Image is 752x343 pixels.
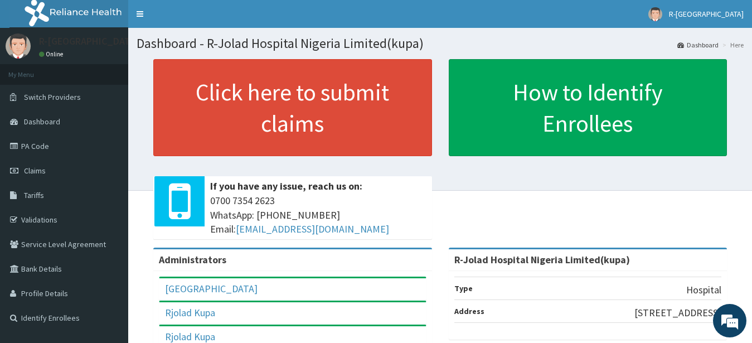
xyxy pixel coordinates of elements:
[454,253,630,266] strong: R-Jolad Hospital Nigeria Limited(kupa)
[677,40,719,50] a: Dashboard
[454,306,484,316] b: Address
[686,283,721,297] p: Hospital
[165,306,215,319] a: Rjolad Kupa
[210,180,362,192] b: If you have any issue, reach us on:
[236,223,389,235] a: [EMAIL_ADDRESS][DOMAIN_NAME]
[648,7,662,21] img: User Image
[24,190,44,200] span: Tariffs
[6,33,31,59] img: User Image
[153,59,432,156] a: Click here to submit claims
[449,59,727,156] a: How to Identify Enrollees
[24,166,46,176] span: Claims
[165,330,215,343] a: Rjolad Kupa
[39,50,66,58] a: Online
[454,283,473,293] b: Type
[210,194,426,236] span: 0700 7354 2623 WhatsApp: [PHONE_NUMBER] Email:
[137,36,744,51] h1: Dashboard - R-Jolad Hospital Nigeria Limited(kupa)
[39,36,139,46] p: R-[GEOGRAPHIC_DATA]
[634,306,721,320] p: [STREET_ADDRESS]
[165,282,258,295] a: [GEOGRAPHIC_DATA]
[720,40,744,50] li: Here
[669,9,744,19] span: R-[GEOGRAPHIC_DATA]
[24,92,81,102] span: Switch Providers
[24,117,60,127] span: Dashboard
[159,253,226,266] b: Administrators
